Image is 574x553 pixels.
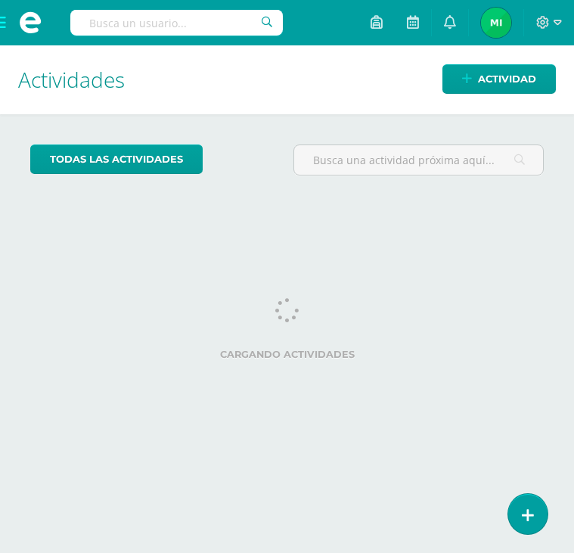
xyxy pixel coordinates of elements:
h1: Actividades [18,45,556,114]
a: todas las Actividades [30,144,203,174]
span: Actividad [478,65,536,93]
input: Busca un usuario... [70,10,283,36]
label: Cargando actividades [30,349,544,360]
img: d61081fa4d32a2584e9020f5274a417f.png [481,8,511,38]
a: Actividad [442,64,556,94]
input: Busca una actividad próxima aquí... [294,145,544,175]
